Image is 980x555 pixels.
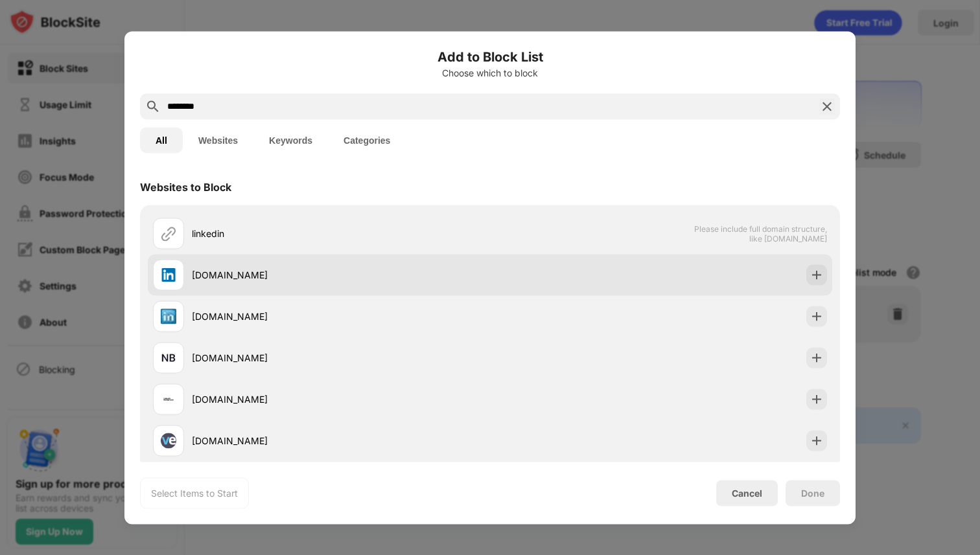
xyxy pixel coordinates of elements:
img: favicons [161,267,176,282]
div: [DOMAIN_NAME] [192,351,490,365]
img: search.svg [145,98,161,114]
div: [DOMAIN_NAME] [192,434,490,447]
button: All [140,127,183,153]
div: [DOMAIN_NAME] [192,392,490,406]
img: search-close [819,98,835,114]
div: Websites to Block [140,180,231,193]
img: favicons [161,308,176,324]
button: Categories [328,127,406,153]
div: Select Items to Start [151,486,238,499]
div: Done [801,488,824,498]
img: favicons [161,350,176,365]
button: Keywords [253,127,328,153]
button: Websites [183,127,253,153]
img: url.svg [161,225,176,241]
div: Choose which to block [140,67,840,78]
div: [DOMAIN_NAME] [192,310,490,323]
div: linkedin [192,227,490,240]
h6: Add to Block List [140,47,840,66]
div: Cancel [732,488,762,499]
img: favicons [161,391,176,407]
div: [DOMAIN_NAME] [192,268,490,282]
span: Please include full domain structure, like [DOMAIN_NAME] [694,223,827,243]
img: favicons [161,433,176,448]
